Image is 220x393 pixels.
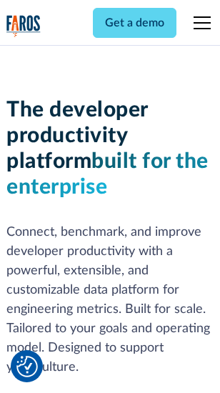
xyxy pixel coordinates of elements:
p: Connect, benchmark, and improve developer productivity with a powerful, extensible, and customiza... [6,223,214,377]
h1: The developer productivity platform [6,97,214,200]
button: Cookie Settings [16,356,38,377]
a: home [6,15,41,37]
img: Logo of the analytics and reporting company Faros. [6,15,41,37]
a: Get a demo [93,8,176,38]
span: built for the enterprise [6,151,209,198]
img: Revisit consent button [16,356,38,377]
div: menu [185,6,214,40]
